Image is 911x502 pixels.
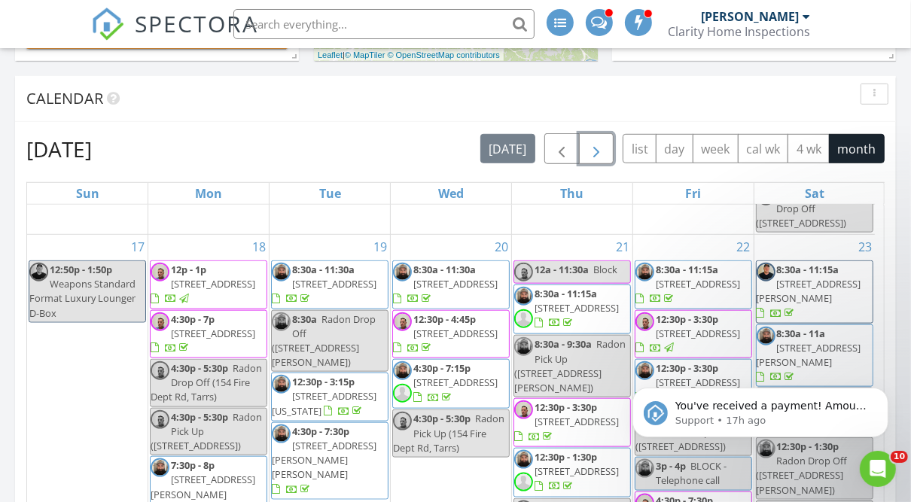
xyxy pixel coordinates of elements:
[613,235,632,259] a: Go to August 21, 2025
[29,263,48,281] img: img_20250407_211919_2.jpg
[171,263,206,276] span: 12p - 1p
[272,424,291,443] img: headshot.jpg
[635,312,654,331] img: img_6758.jpeg
[393,263,498,305] a: 8:30a - 11:30a [STREET_ADDRESS]
[292,424,349,438] span: 4:30p - 7:30p
[693,134,739,163] button: week
[514,309,533,328] img: default-user-f0147aede5fd5fa78ca7ade42f37bd4542148d508eef1c3d3ea960f66861d68b.jpg
[171,410,228,424] span: 4:30p - 5:30p
[393,263,412,281] img: headshot.jpg
[388,50,500,59] a: © OpenStreetMap contributors
[413,361,471,375] span: 4:30p - 7:15p
[756,260,873,324] a: 8:30a - 11:15a [STREET_ADDRESS][PERSON_NAME]
[151,312,169,331] img: img_6758.jpeg
[435,183,467,204] a: Wednesday
[413,312,476,326] span: 12:30p - 4:45p
[734,235,754,259] a: Go to August 22, 2025
[151,263,255,305] a: 12p - 1p [STREET_ADDRESS]
[535,287,619,329] a: 8:30a - 11:15a [STREET_ADDRESS]
[855,235,875,259] a: Go to August 23, 2025
[668,24,810,39] div: Clarity Home Inspections
[860,451,896,487] iframe: Intercom live chat
[593,263,617,276] span: Block
[777,327,826,340] span: 8:30a - 11a
[535,450,597,464] span: 12:30p - 1:30p
[393,361,412,380] img: headshot.jpg
[514,473,533,491] img: default-user-f0147aede5fd5fa78ca7ade42f37bd4542148d508eef1c3d3ea960f66861d68b.jpg
[535,450,619,492] a: 12:30p - 1:30p [STREET_ADDRESS]
[171,312,215,326] span: 4:30p - 7p
[535,287,597,300] span: 8:30a - 11:15a
[656,312,718,326] span: 12:30p - 3:30p
[393,412,504,454] span: Radon Pick Up (154 Fire Dept Rd, Tarrs)
[413,361,498,403] a: 4:30p - 7:15p [STREET_ADDRESS]
[413,263,476,276] span: 8:30a - 11:30a
[635,310,752,359] a: 12:30p - 3:30p [STREET_ADDRESS]
[73,183,102,204] a: Sunday
[292,263,355,276] span: 8:30a - 11:30a
[392,260,510,309] a: 8:30a - 11:30a [STREET_ADDRESS]
[272,375,291,394] img: headshot.jpg
[345,50,385,59] a: © MapTiler
[635,260,752,309] a: 8:30a - 11:15a [STREET_ADDRESS]
[682,183,704,204] a: Friday
[150,310,267,359] a: 4:30p - 7p [STREET_ADDRESS]
[318,50,343,59] a: Leaflet
[635,459,654,478] img: headshot.jpg
[413,376,498,389] span: [STREET_ADDRESS]
[151,361,262,403] span: Radon Drop Off (154 Fire Dept Rd, Tarrs)
[393,312,412,331] img: img_6758.jpeg
[29,277,136,319] span: Weapons Standard Format Luxury Lounger D-Box
[757,187,868,229] span: Radon Drop Off ([STREET_ADDRESS])
[292,277,376,291] span: [STREET_ADDRESS]
[271,260,388,309] a: 8:30a - 11:30a [STREET_ADDRESS]
[91,8,124,41] img: The Best Home Inspection Software - Spectora
[757,327,861,384] a: 8:30a - 11a [STREET_ADDRESS][PERSON_NAME]
[272,375,376,417] a: 12:30p - 3:15p [STREET_ADDRESS][US_STATE]
[535,400,597,414] span: 12:30p - 3:30p
[233,9,535,39] input: Search everything...
[757,263,775,281] img: img_20250407_211919_2.jpg
[757,277,861,305] span: [STREET_ADDRESS][PERSON_NAME]
[757,327,775,345] img: headshot.jpg
[26,88,103,108] span: Calendar
[91,20,258,52] a: SPECTORA
[413,277,498,291] span: [STREET_ADDRESS]
[171,327,255,340] span: [STREET_ADDRESS]
[635,263,654,281] img: headshot.jpg
[249,235,269,259] a: Go to August 18, 2025
[513,448,631,497] a: 12:30p - 1:30p [STREET_ADDRESS]
[128,235,148,259] a: Go to August 17, 2025
[151,263,169,281] img: img_6758.jpeg
[756,324,873,388] a: 8:30a - 11a [STREET_ADDRESS][PERSON_NAME]
[777,263,839,276] span: 8:30a - 11:15a
[151,458,169,477] img: headshot.jpg
[151,473,255,500] span: [STREET_ADDRESS][PERSON_NAME]
[272,312,376,370] span: Radon Drop Off ([STREET_ADDRESS][PERSON_NAME])
[535,464,619,478] span: [STREET_ADDRESS]
[171,361,228,375] span: 4:30p - 5:30p
[151,312,255,354] a: 4:30p - 7p [STREET_ADDRESS]
[610,356,911,461] iframe: Intercom notifications message
[272,424,376,496] a: 4:30p - 7:30p [STREET_ADDRESS][PERSON_NAME][PERSON_NAME]
[370,235,390,259] a: Go to August 19, 2025
[891,451,908,463] span: 10
[514,400,619,443] a: 12:30p - 3:30p [STREET_ADDRESS]
[413,327,498,340] span: [STREET_ADDRESS]
[701,9,799,24] div: [PERSON_NAME]
[192,183,225,204] a: Monday
[757,263,861,320] a: 8:30a - 11:15a [STREET_ADDRESS][PERSON_NAME]
[579,133,614,164] button: Next month
[514,287,533,306] img: headshot.jpg
[544,133,580,164] button: Previous month
[151,410,169,429] img: img_6758.jpeg
[272,439,376,481] span: [STREET_ADDRESS][PERSON_NAME][PERSON_NAME]
[316,183,344,204] a: Tuesday
[171,277,255,291] span: [STREET_ADDRESS]
[151,361,169,380] img: img_6758.jpeg
[514,450,533,469] img: headshot.jpg
[557,183,587,204] a: Thursday
[635,312,740,354] a: 12:30p - 3:30p [STREET_ADDRESS]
